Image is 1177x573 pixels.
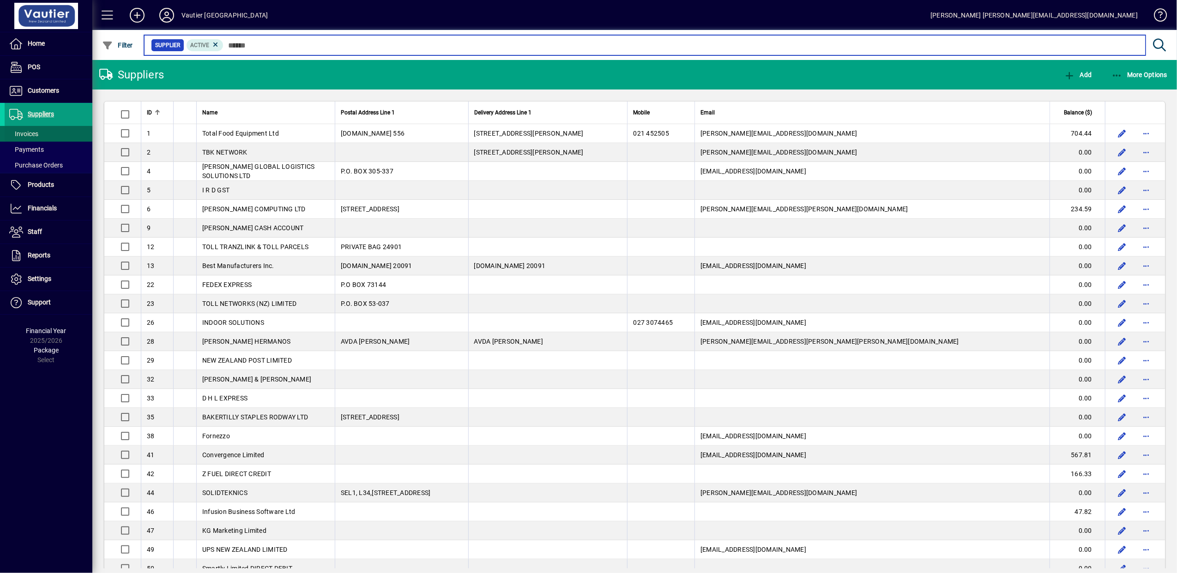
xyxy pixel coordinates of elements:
[187,39,223,51] mat-chip: Activation Status: Active
[1050,124,1105,143] td: 704.44
[1115,504,1129,519] button: Edit
[147,243,155,251] span: 12
[202,508,296,515] span: Infusion Business Software Ltd
[341,338,410,345] span: AVDA [PERSON_NAME]
[700,149,857,156] span: [PERSON_NAME][EMAIL_ADDRESS][DOMAIN_NAME]
[700,167,806,175] span: [EMAIL_ADDRESS][DOMAIN_NAME]
[1139,277,1153,292] button: More options
[5,197,92,220] a: Financials
[1050,275,1105,294] td: 0.00
[28,87,59,94] span: Customers
[1050,465,1105,483] td: 166.33
[1050,521,1105,540] td: 0.00
[1139,372,1153,387] button: More options
[9,146,44,153] span: Payments
[147,107,152,118] span: ID
[147,489,155,496] span: 44
[202,413,308,421] span: BAKERTILLY STAPLES RODWAY LTD
[700,489,857,496] span: [PERSON_NAME][EMAIL_ADDRESS][DOMAIN_NAME]
[1109,66,1170,83] button: More Options
[1139,221,1153,235] button: More options
[341,205,399,213] span: [STREET_ADDRESS]
[1115,542,1129,557] button: Edit
[1050,389,1105,408] td: 0.00
[1050,200,1105,219] td: 234.59
[1115,258,1129,273] button: Edit
[28,110,54,118] span: Suppliers
[190,42,209,48] span: Active
[1050,427,1105,446] td: 0.00
[474,338,543,345] span: AVDA [PERSON_NAME]
[28,181,54,188] span: Products
[1115,164,1129,179] button: Edit
[1115,391,1129,406] button: Edit
[147,319,155,326] span: 26
[147,357,155,364] span: 29
[147,167,151,175] span: 4
[9,130,38,137] span: Invoices
[5,32,92,55] a: Home
[147,565,155,572] span: 50
[147,413,155,421] span: 35
[1050,446,1105,465] td: 567.81
[202,281,252,288] span: FEDEX EXPRESS
[341,107,395,118] span: Postal Address Line 1
[1139,429,1153,443] button: More options
[341,167,393,175] span: P.O. BOX 305-337
[700,205,908,213] span: [PERSON_NAME][EMAIL_ADDRESS][PERSON_NAME][DOMAIN_NAME]
[28,63,40,71] span: POS
[1050,370,1105,389] td: 0.00
[5,221,92,244] a: Staff
[147,394,155,402] span: 33
[202,546,288,553] span: UPS NEW ZEALAND LIMITED
[700,319,806,326] span: [EMAIL_ADDRESS][DOMAIN_NAME]
[202,107,329,118] div: Name
[1139,126,1153,141] button: More options
[202,394,247,402] span: D H L EXPRESS
[1050,540,1105,559] td: 0.00
[1115,523,1129,538] button: Edit
[147,224,151,232] span: 9
[700,107,715,118] span: Email
[474,107,531,118] span: Delivery Address Line 1
[147,432,155,440] span: 38
[202,224,304,232] span: [PERSON_NAME] CASH ACCOUNT
[700,338,959,345] span: [PERSON_NAME][EMAIL_ADDRESS][PERSON_NAME][PERSON_NAME][DOMAIN_NAME]
[1115,448,1129,462] button: Edit
[1111,71,1168,78] span: More Options
[1050,294,1105,313] td: 0.00
[700,262,806,269] span: [EMAIL_ADDRESS][DOMAIN_NAME]
[28,228,42,235] span: Staff
[26,327,66,334] span: Financial Year
[1139,145,1153,160] button: More options
[930,8,1138,23] div: [PERSON_NAME] [PERSON_NAME][EMAIL_ADDRESS][DOMAIN_NAME]
[1050,502,1105,521] td: 47.82
[1139,164,1153,179] button: More options
[341,130,404,137] span: [DOMAIN_NAME] 556
[700,130,857,137] span: [PERSON_NAME][EMAIL_ADDRESS][DOMAIN_NAME]
[1050,483,1105,502] td: 0.00
[5,244,92,267] a: Reports
[5,173,92,197] a: Products
[1115,334,1129,349] button: Edit
[152,7,181,24] button: Profile
[202,376,311,383] span: [PERSON_NAME] & [PERSON_NAME]
[147,130,151,137] span: 1
[1056,107,1100,118] div: Balance ($)
[147,338,155,345] span: 28
[1139,448,1153,462] button: More options
[474,262,546,269] span: [DOMAIN_NAME] 20091
[1050,162,1105,181] td: 0.00
[1050,313,1105,332] td: 0.00
[202,163,315,179] span: [PERSON_NAME] GLOBAL LOGISTICS SOLUTIONS LTD
[633,107,650,118] span: Mobile
[28,40,45,47] span: Home
[1115,296,1129,311] button: Edit
[474,130,584,137] span: [STREET_ADDRESS][PERSON_NAME]
[202,205,306,213] span: [PERSON_NAME] COMPUTING LTD
[5,142,92,157] a: Payments
[147,470,155,477] span: 42
[1064,107,1092,118] span: Balance ($)
[1115,353,1129,368] button: Edit
[1139,391,1153,406] button: More options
